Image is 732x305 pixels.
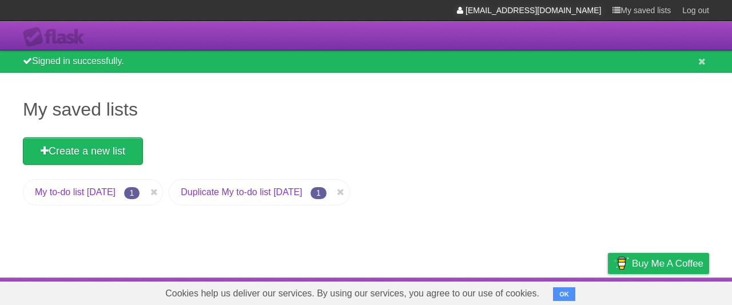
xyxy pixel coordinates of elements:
img: Buy me a coffee [614,253,629,273]
a: Duplicate My to-do list [DATE] [181,187,302,197]
a: My to-do list [DATE] [35,187,116,197]
a: Developers [494,280,540,302]
span: 1 [124,187,140,199]
h1: My saved lists [23,96,709,123]
a: About [456,280,480,302]
button: OK [553,287,575,301]
div: Flask [23,27,91,47]
a: Buy me a coffee [608,253,709,274]
a: Privacy [593,280,623,302]
span: Cookies help us deliver our services. By using our services, you agree to our use of cookies. [154,282,551,305]
a: Suggest a feature [637,280,709,302]
span: 1 [311,187,327,199]
span: Buy me a coffee [632,253,703,274]
a: Terms [554,280,579,302]
a: Create a new list [23,137,143,165]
